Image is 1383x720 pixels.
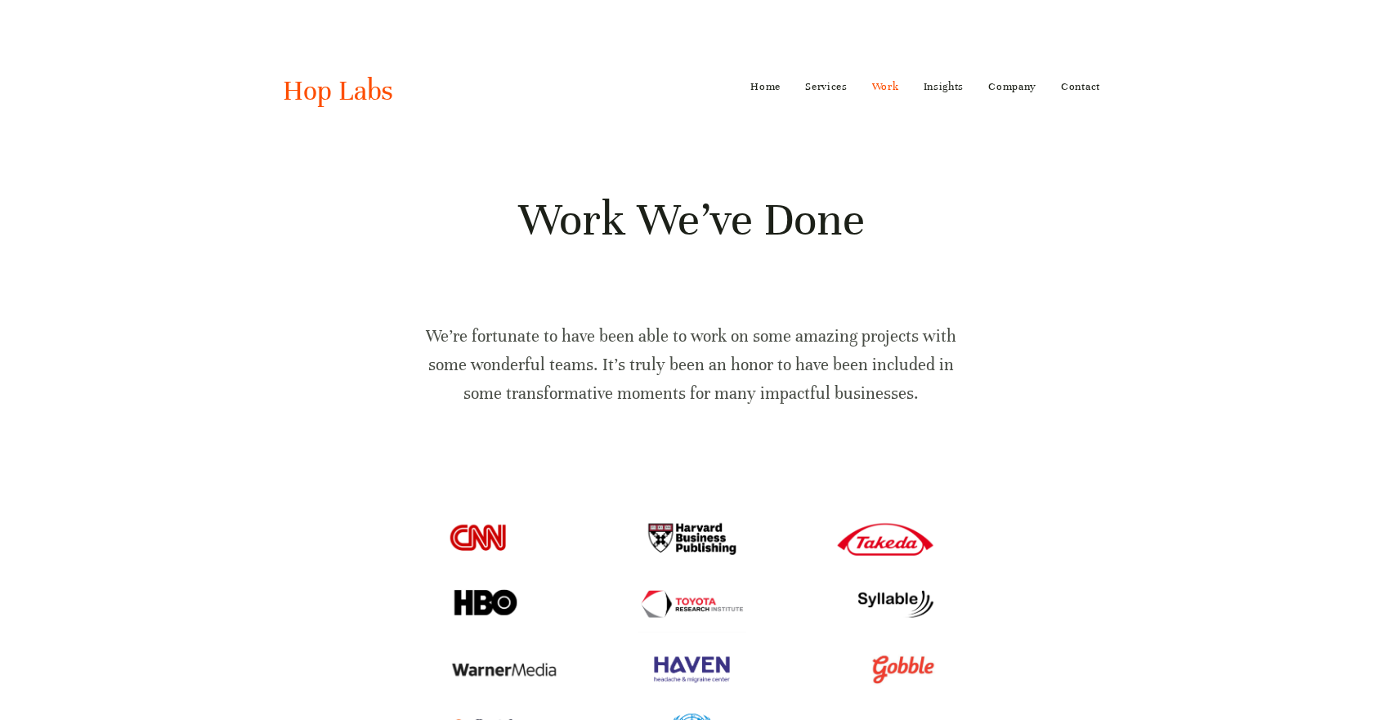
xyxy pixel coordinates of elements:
a: Contact [1061,74,1100,100]
a: Services [805,74,848,100]
a: Insights [924,74,965,100]
h1: Work We’ve Done [423,190,959,249]
a: Hop Labs [283,74,393,108]
a: Work [872,74,899,100]
a: Company [988,74,1036,100]
a: Home [750,74,781,100]
p: We’re fortunate to have been able to work on some amazing projects with some wonderful teams. It’... [423,322,959,409]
